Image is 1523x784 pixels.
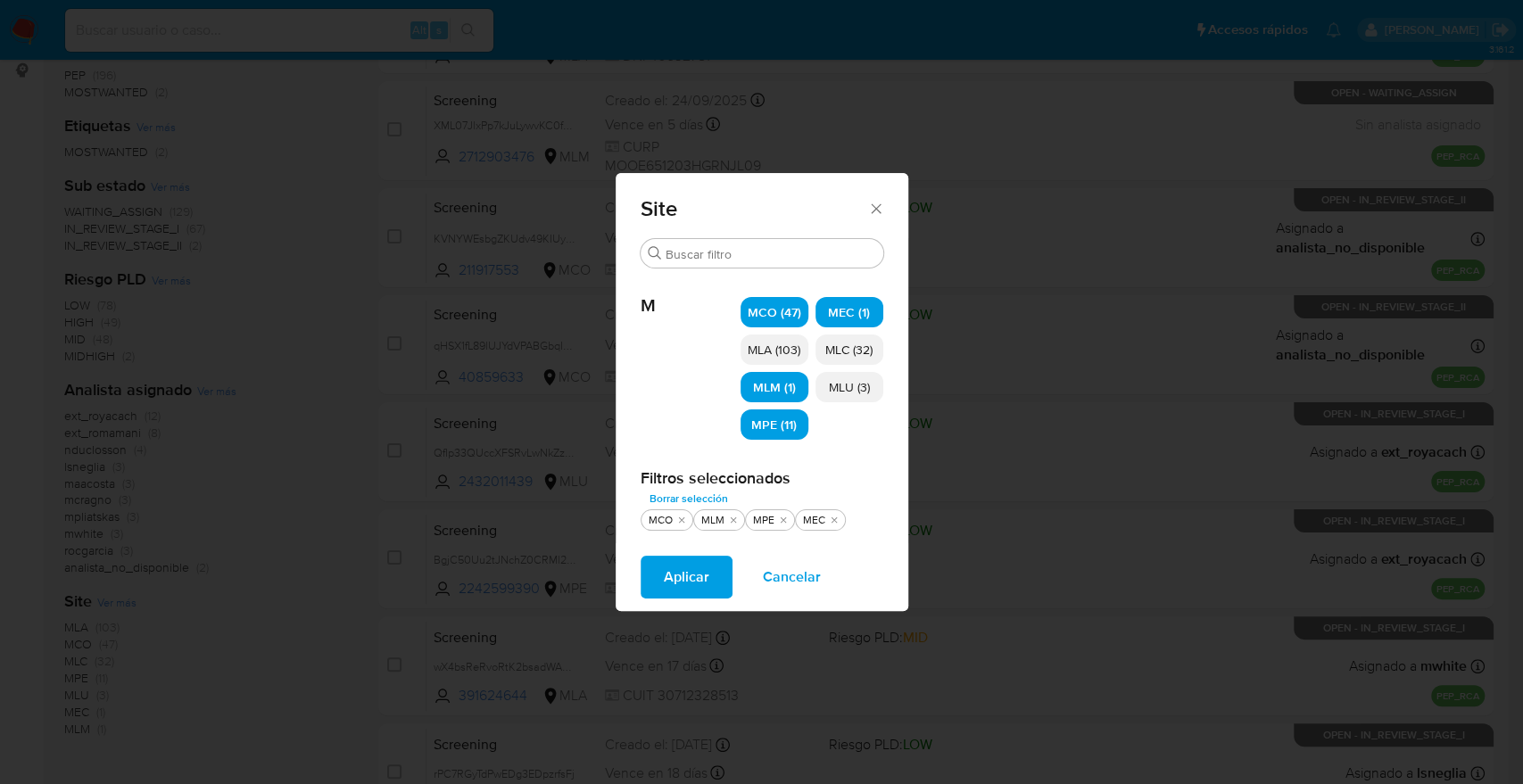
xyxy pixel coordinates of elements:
[666,246,876,262] input: Buscar filtro
[829,378,870,396] span: MLU (3)
[741,297,808,327] div: MCO (47)
[741,334,808,365] div: MLA (103)
[698,513,728,528] div: MLM
[645,513,676,528] div: MCO
[641,268,741,317] span: M
[641,198,868,219] span: Site
[753,378,796,396] span: MLM (1)
[815,297,883,327] div: MEC (1)
[641,556,733,598] button: Aplicar
[648,246,662,260] button: Buscar
[763,557,821,597] span: Cancelar
[650,490,728,508] span: Borrar selección
[825,341,873,359] span: MLC (32)
[827,513,841,527] button: quitar MEC
[726,513,741,527] button: quitar MLM
[867,200,883,216] button: Cerrar
[748,341,800,359] span: MLA (103)
[675,513,689,527] button: quitar MCO
[751,416,797,433] span: MPE (11)
[749,513,778,528] div: MPE
[815,334,883,365] div: MLC (32)
[740,556,844,598] button: Cancelar
[664,557,709,597] span: Aplicar
[828,303,870,321] span: MEC (1)
[641,468,883,488] h2: Filtros seleccionados
[741,409,808,440] div: MPE (11)
[776,513,790,527] button: quitar MPE
[748,303,801,321] span: MCO (47)
[641,488,737,509] button: Borrar selección
[799,513,829,528] div: MEC
[741,372,808,402] div: MLM (1)
[815,372,883,402] div: MLU (3)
